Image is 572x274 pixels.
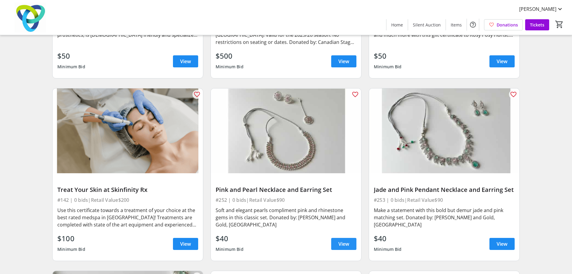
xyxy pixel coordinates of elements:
[331,238,356,250] a: View
[374,207,515,228] div: Make a statement with this bold but demur jade and pink matching set. Donated by: [PERSON_NAME] a...
[374,233,402,244] div: $40
[216,61,244,72] div: Minimum Bid
[331,55,356,67] a: View
[173,238,198,250] a: View
[374,196,515,204] div: #253 | 0 bids | Retail Value $90
[57,207,198,228] div: Use this certificate towards a treatment of your choice at the best rated medspa in [GEOGRAPHIC_D...
[180,58,191,65] span: View
[216,207,356,228] div: Soft and elegant pearls compliment pink and rhinestone gems in this classic set. Donated by: [PER...
[173,55,198,67] a: View
[510,91,517,98] mat-icon: favorite_outline
[180,240,191,248] span: View
[413,22,441,28] span: Silent Auction
[554,19,565,30] button: Cart
[374,244,402,255] div: Minimum Bid
[374,61,402,72] div: Minimum Bid
[57,233,85,244] div: $100
[497,58,507,65] span: View
[467,19,479,31] button: Help
[374,186,515,193] div: Jade and Pink Pendant Necklace and Earring Set
[497,240,507,248] span: View
[57,244,85,255] div: Minimum Bid
[216,196,356,204] div: #252 | 0 bids | Retail Value $90
[514,4,568,14] button: [PERSON_NAME]
[391,22,403,28] span: Home
[497,22,518,28] span: Donations
[525,19,549,30] a: Tickets
[446,19,467,30] a: Items
[352,91,359,98] mat-icon: favorite_outline
[211,88,361,173] img: Pink and Pearl Necklace and Earring Set
[53,88,203,173] img: Treat Your Skin at Skinfinity Rx
[530,22,544,28] span: Tickets
[519,5,556,13] span: [PERSON_NAME]
[216,186,356,193] div: Pink and Pearl Necklace and Earring Set
[369,88,519,173] img: Jade and Pink Pendant Necklace and Earring Set
[408,19,446,30] a: Silent Auction
[489,55,515,67] a: View
[489,238,515,250] a: View
[338,240,349,248] span: View
[484,19,523,30] a: Donations
[57,61,85,72] div: Minimum Bid
[451,22,462,28] span: Items
[57,196,198,204] div: #142 | 0 bids | Retail Value $200
[57,51,85,61] div: $50
[216,244,244,255] div: Minimum Bid
[386,19,408,30] a: Home
[57,186,198,193] div: Treat Your Skin at Skinfinity Rx
[4,2,57,32] img: Trillium Health Partners Foundation's Logo
[193,91,201,98] mat-icon: favorite_outline
[216,233,244,244] div: $40
[216,51,244,61] div: $500
[338,58,349,65] span: View
[374,51,402,61] div: $50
